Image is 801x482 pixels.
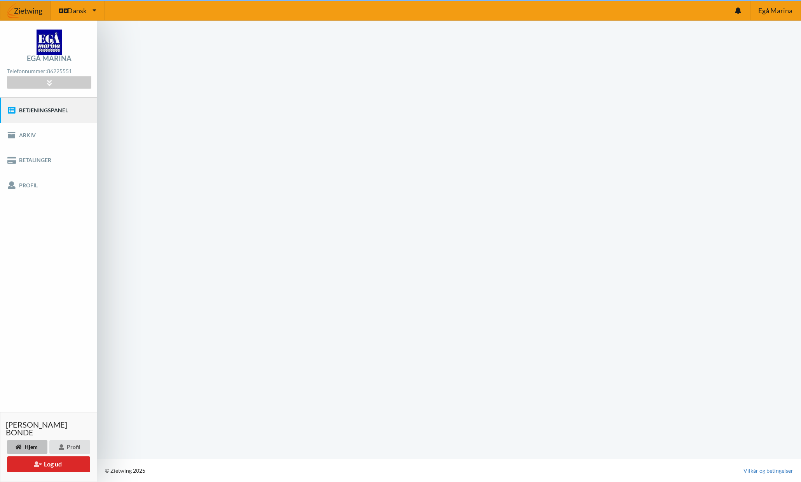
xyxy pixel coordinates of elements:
[67,7,87,14] span: Dansk
[6,421,91,436] span: [PERSON_NAME] BONDE
[7,456,90,472] button: Log ud
[27,55,72,62] div: Egå Marina
[37,30,62,55] img: logo
[743,467,793,475] a: Vilkår og betingelser
[758,7,792,14] span: Egå Marina
[7,66,91,77] div: Telefonnummer:
[49,440,90,454] div: Profil
[47,68,72,74] strong: 86225551
[7,440,47,454] div: Hjem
